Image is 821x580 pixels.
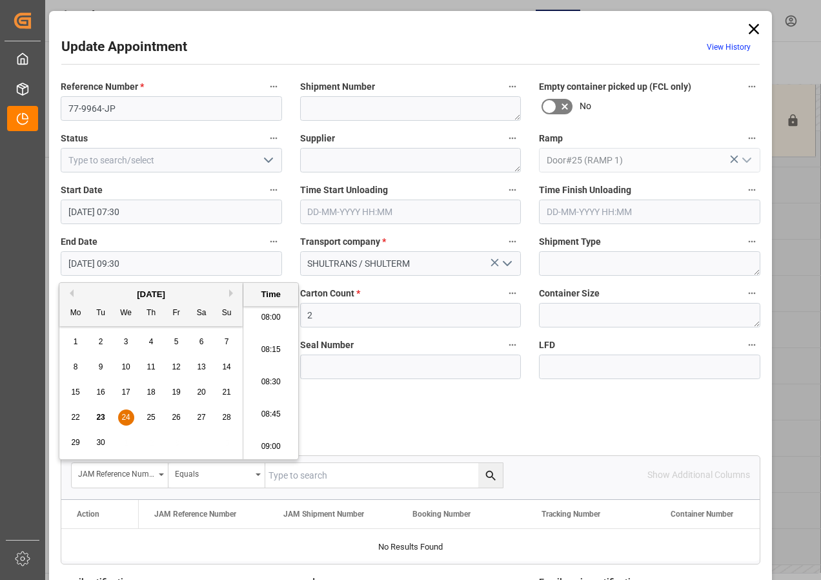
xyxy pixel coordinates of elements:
[265,181,282,198] button: Start Date
[243,334,298,366] li: 08:15
[61,235,97,249] span: End Date
[243,302,298,334] li: 08:00
[194,409,210,426] div: Choose Saturday, September 27th, 2025
[300,183,388,197] span: Time Start Unloading
[71,388,79,397] span: 15
[300,132,335,145] span: Supplier
[143,306,159,322] div: Th
[504,181,521,198] button: Time Start Unloading
[222,413,230,422] span: 28
[539,338,555,352] span: LFD
[300,235,386,249] span: Transport company
[168,306,185,322] div: Fr
[61,148,282,172] input: Type to search/select
[539,148,760,172] input: Type to search/select
[68,409,84,426] div: Choose Monday, September 22nd, 2025
[118,306,134,322] div: We
[61,80,144,94] span: Reference Number
[219,359,235,375] div: Choose Sunday, September 14th, 2025
[539,183,631,197] span: Time Finish Unloading
[168,463,265,488] button: open menu
[744,285,760,302] button: Container Size
[504,285,521,302] button: Carton Count *
[74,362,78,371] span: 8
[168,409,185,426] div: Choose Friday, September 26th, 2025
[580,99,591,113] span: No
[99,362,103,371] span: 9
[222,388,230,397] span: 21
[478,463,503,488] button: search button
[118,359,134,375] div: Choose Wednesday, September 10th, 2025
[412,510,471,519] span: Booking Number
[300,80,375,94] span: Shipment Number
[61,183,103,197] span: Start Date
[197,362,205,371] span: 13
[68,334,84,350] div: Choose Monday, September 1st, 2025
[99,337,103,346] span: 2
[194,384,210,400] div: Choose Saturday, September 20th, 2025
[197,388,205,397] span: 20
[66,289,74,297] button: Previous Month
[539,132,563,145] span: Ramp
[93,306,109,322] div: Tu
[229,289,237,297] button: Next Month
[172,413,180,422] span: 26
[143,409,159,426] div: Choose Thursday, September 25th, 2025
[199,337,204,346] span: 6
[71,438,79,447] span: 29
[504,78,521,95] button: Shipment Number
[63,329,239,455] div: month 2025-09
[539,235,601,249] span: Shipment Type
[143,384,159,400] div: Choose Thursday, September 18th, 2025
[61,251,282,276] input: DD-MM-YYYY HH:MM
[300,287,360,300] span: Carton Count
[247,288,295,301] div: Time
[118,334,134,350] div: Choose Wednesday, September 3rd, 2025
[197,413,205,422] span: 27
[96,438,105,447] span: 30
[265,463,503,488] input: Type to search
[539,200,760,224] input: DD-MM-YYYY HH:MM
[118,384,134,400] div: Choose Wednesday, September 17th, 2025
[219,409,235,426] div: Choose Sunday, September 28th, 2025
[542,510,600,519] span: Tracking Number
[219,306,235,322] div: Su
[243,399,298,431] li: 08:45
[61,37,187,57] h2: Update Appointment
[168,384,185,400] div: Choose Friday, September 19th, 2025
[744,78,760,95] button: Empty container picked up (FCL only)
[168,334,185,350] div: Choose Friday, September 5th, 2025
[504,130,521,147] button: Supplier
[219,384,235,400] div: Choose Sunday, September 21st, 2025
[300,338,354,352] span: Seal Number
[118,409,134,426] div: Choose Wednesday, September 24th, 2025
[707,43,751,52] a: View History
[265,233,282,250] button: End Date
[168,359,185,375] div: Choose Friday, September 12th, 2025
[172,388,180,397] span: 19
[93,359,109,375] div: Choose Tuesday, September 9th, 2025
[147,362,155,371] span: 11
[504,337,521,353] button: Seal Number
[194,306,210,322] div: Sa
[71,413,79,422] span: 22
[744,130,760,147] button: Ramp
[78,465,154,480] div: JAM Reference Number
[744,181,760,198] button: Time Finish Unloading
[283,510,364,519] span: JAM Shipment Number
[219,334,235,350] div: Choose Sunday, September 7th, 2025
[149,337,154,346] span: 4
[265,130,282,147] button: Status
[68,359,84,375] div: Choose Monday, September 8th, 2025
[147,413,155,422] span: 25
[96,413,105,422] span: 23
[258,150,277,171] button: open menu
[93,384,109,400] div: Choose Tuesday, September 16th, 2025
[68,435,84,451] div: Choose Monday, September 29th, 2025
[72,463,168,488] button: open menu
[194,334,210,350] div: Choose Saturday, September 6th, 2025
[222,362,230,371] span: 14
[77,510,99,519] div: Action
[74,337,78,346] span: 1
[121,388,130,397] span: 17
